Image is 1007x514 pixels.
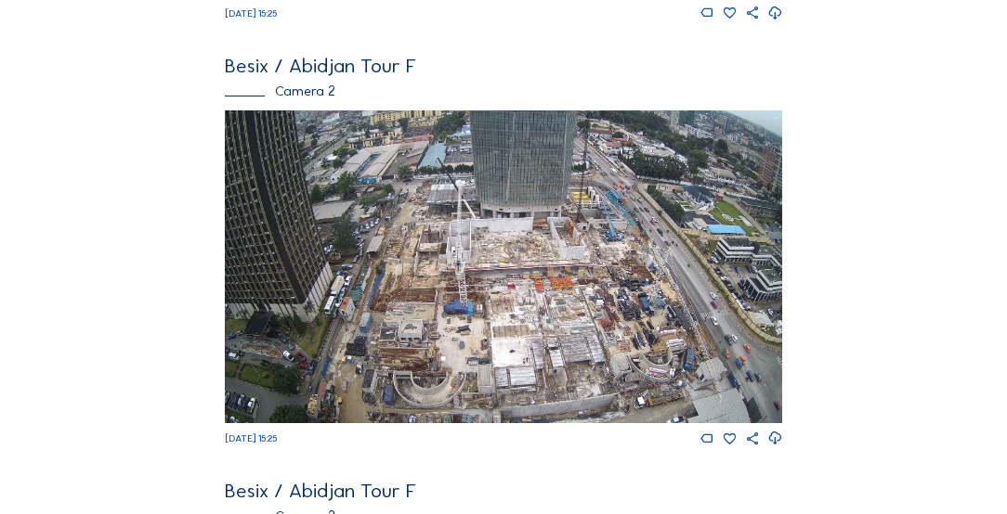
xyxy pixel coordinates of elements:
div: Besix / Abidjan Tour F [225,56,781,76]
div: Camera 2 [225,84,781,98]
div: Besix / Abidjan Tour F [225,481,781,501]
span: [DATE] 15:25 [225,7,277,19]
img: Image [225,110,781,423]
span: [DATE] 15:25 [225,432,277,444]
